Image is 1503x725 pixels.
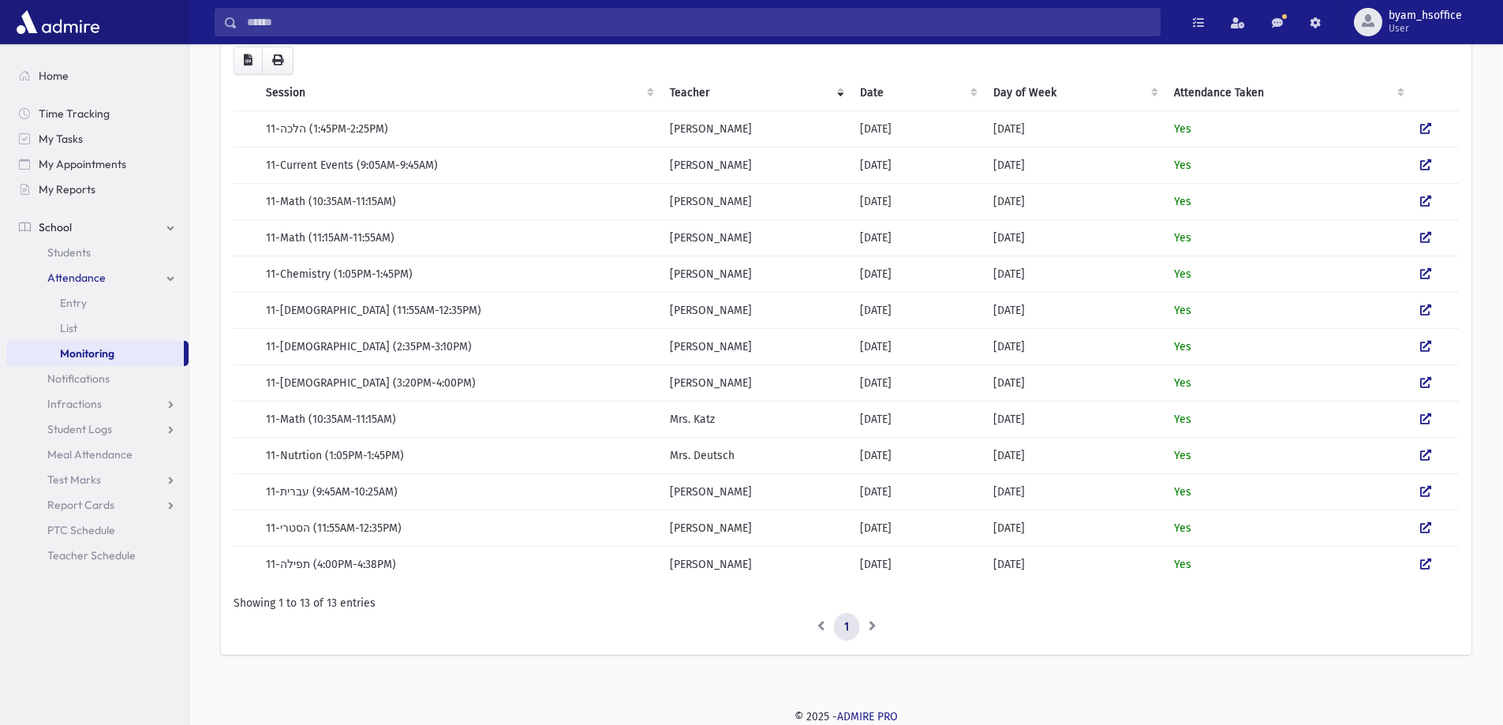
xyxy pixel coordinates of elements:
span: Entry [60,296,87,310]
button: Print [262,47,293,75]
a: School [6,215,189,240]
td: [DATE] [851,110,983,147]
td: Mrs. Katz [660,401,851,437]
td: 11-הסטרי (11:55AM-12:35PM) [256,510,660,546]
a: My Tasks [6,126,189,151]
td: [DATE] [984,364,1165,401]
a: List [6,316,189,341]
td: 11-[DEMOGRAPHIC_DATA] (3:20PM-4:00PM) [256,364,660,401]
td: 11-Math (10:35AM-11:15AM) [256,183,660,219]
td: Yes [1165,401,1411,437]
span: Report Cards [47,498,114,512]
td: [DATE] [984,328,1165,364]
a: Home [6,63,189,88]
td: [DATE] [984,147,1165,183]
td: [DATE] [984,256,1165,292]
td: 11-[DEMOGRAPHIC_DATA] (11:55AM-12:35PM) [256,292,660,328]
td: [DATE] [851,401,983,437]
a: Time Tracking [6,101,189,126]
span: Attendance [47,271,106,285]
span: byam_hsoffice [1389,9,1462,22]
td: Yes [1165,183,1411,219]
td: [PERSON_NAME] [660,364,851,401]
td: Yes [1165,110,1411,147]
span: Teacher Schedule [47,548,136,562]
span: Test Marks [47,473,101,487]
td: Mrs. Deutsch [660,437,851,473]
th: Date: activate to sort column ascending [851,75,983,111]
span: Time Tracking [39,107,110,121]
td: Yes [1165,328,1411,364]
td: [DATE] [984,546,1165,582]
a: Teacher Schedule [6,543,189,568]
td: [DATE] [851,473,983,510]
td: [DATE] [984,437,1165,473]
td: [DATE] [984,510,1165,546]
img: AdmirePro [13,6,103,38]
td: [DATE] [984,401,1165,437]
td: 11-Nutrtion (1:05PM-1:45PM) [256,437,660,473]
td: [PERSON_NAME] [660,147,851,183]
td: [PERSON_NAME] [660,219,851,256]
span: Notifications [47,372,110,386]
td: [PERSON_NAME] [660,328,851,364]
td: Yes [1165,147,1411,183]
a: ADMIRE PRO [837,710,898,723]
td: [PERSON_NAME] [660,110,851,147]
td: [DATE] [984,473,1165,510]
span: School [39,220,72,234]
td: 11-הלכה (1:45PM-2:25PM) [256,110,660,147]
td: [DATE] [984,110,1165,147]
span: Infractions [47,397,102,411]
a: Entry [6,290,189,316]
a: Meal Attendance [6,442,189,467]
span: List [60,321,77,335]
td: [DATE] [851,364,983,401]
td: 11-עברית (9:45AM-10:25AM) [256,473,660,510]
span: Monitoring [60,346,114,361]
span: PTC Schedule [47,523,115,537]
td: Yes [1165,437,1411,473]
div: © 2025 - [215,708,1478,725]
span: Home [39,69,69,83]
td: [DATE] [984,183,1165,219]
td: Yes [1165,292,1411,328]
td: [PERSON_NAME] [660,473,851,510]
td: Yes [1165,546,1411,582]
span: My Reports [39,182,95,196]
td: [PERSON_NAME] [660,510,851,546]
span: User [1389,22,1462,35]
td: 11-[DEMOGRAPHIC_DATA] (2:35PM-3:10PM) [256,328,660,364]
button: CSV [234,47,263,75]
td: Yes [1165,256,1411,292]
td: 11-Math (11:15AM-11:55AM) [256,219,660,256]
div: Showing 1 to 13 of 13 entries [234,595,1459,611]
td: [PERSON_NAME] [660,183,851,219]
td: [DATE] [851,437,983,473]
span: Meal Attendance [47,447,133,462]
th: Attendance Taken: activate to sort column ascending [1165,75,1411,111]
td: [DATE] [851,183,983,219]
td: [DATE] [851,219,983,256]
td: [DATE] [984,292,1165,328]
a: Students [6,240,189,265]
td: [DATE] [984,219,1165,256]
span: My Tasks [39,132,83,146]
td: Yes [1165,510,1411,546]
td: 11-תפילה (4:00PM-4:38PM) [256,546,660,582]
a: Monitoring [6,341,184,366]
td: Yes [1165,364,1411,401]
a: Student Logs [6,417,189,442]
td: 11-Chemistry (1:05PM-1:45PM) [256,256,660,292]
th: Session: activate to sort column ascending [256,75,660,111]
a: Infractions [6,391,189,417]
td: Yes [1165,473,1411,510]
td: [DATE] [851,328,983,364]
span: Students [47,245,91,260]
span: My Appointments [39,157,126,171]
td: [DATE] [851,256,983,292]
a: My Reports [6,177,189,202]
td: [PERSON_NAME] [660,292,851,328]
td: [DATE] [851,510,983,546]
td: [DATE] [851,292,983,328]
